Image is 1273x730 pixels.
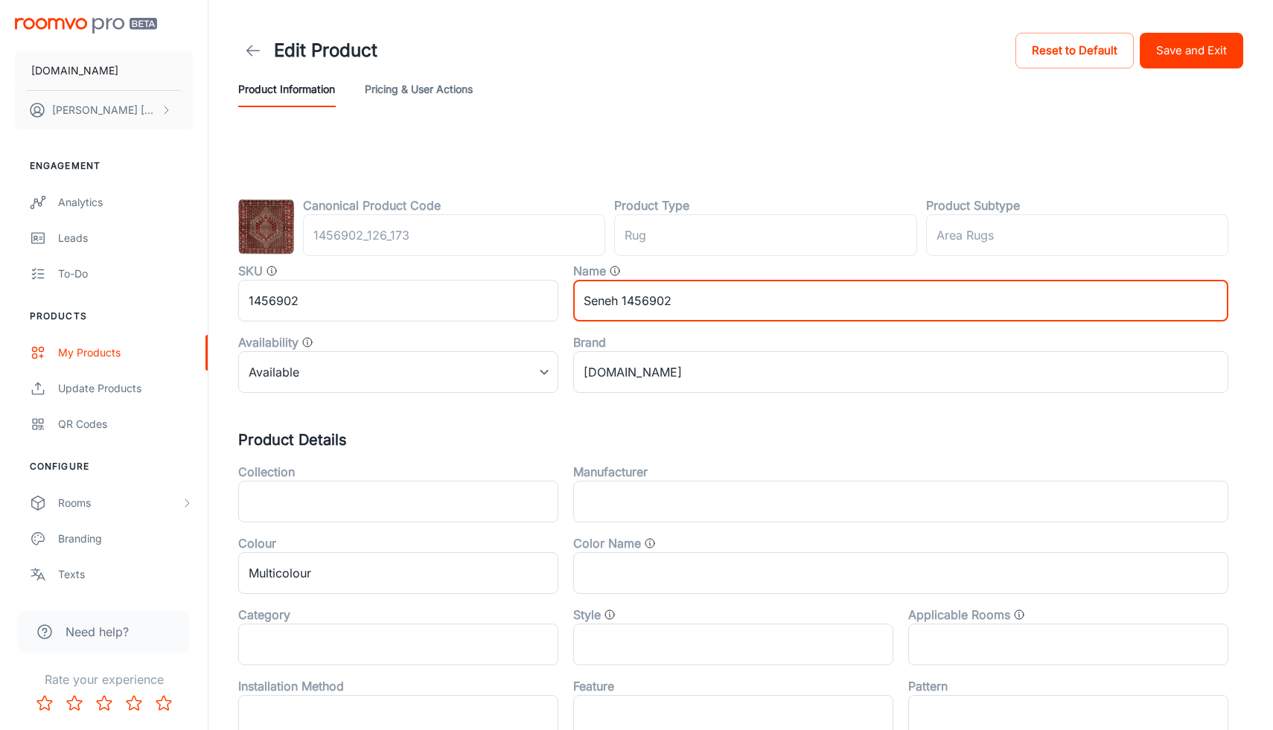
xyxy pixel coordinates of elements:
[573,463,648,481] label: Manufacturer
[303,196,441,214] label: Canonical Product Code
[58,495,181,511] div: Rooms
[908,606,1010,624] label: Applicable Rooms
[573,606,601,624] label: Style
[238,262,263,280] label: SKU
[238,199,294,254] img: Seneh 1456902
[12,670,196,688] p: Rate your experience
[614,196,689,214] label: Product Type
[89,688,119,718] button: Rate 3 star
[238,606,290,624] label: Category
[238,534,276,552] label: Colour
[58,266,193,282] div: To-do
[266,265,278,277] svg: SKU for the product
[58,194,193,211] div: Analytics
[644,537,656,549] svg: General color categories. i.e Cloud, Eclipse, Gallery Opening
[52,102,157,118] p: [PERSON_NAME] [PERSON_NAME]
[60,688,89,718] button: Rate 2 star
[31,63,118,79] p: [DOMAIN_NAME]
[149,688,179,718] button: Rate 5 star
[1013,609,1025,621] svg: The type of rooms this product can be applied to
[15,91,193,129] button: [PERSON_NAME] [PERSON_NAME]
[15,18,157,33] img: Roomvo PRO Beta
[58,230,193,246] div: Leads
[238,351,558,393] div: Available
[365,71,473,107] button: Pricing & User Actions
[1015,33,1134,68] button: Reset to Default
[238,677,344,695] label: Installation Method
[119,688,149,718] button: Rate 4 star
[238,71,335,107] button: Product Information
[604,609,616,621] svg: Product style, such as "Traditional" or "Minimalist"
[926,196,1020,214] label: Product Subtype
[573,262,606,280] label: Name
[573,677,614,695] label: Feature
[58,566,193,583] div: Texts
[58,345,193,361] div: My Products
[58,531,193,547] div: Branding
[274,37,377,64] h1: Edit Product
[66,623,129,641] span: Need help?
[15,51,193,90] button: [DOMAIN_NAME]
[573,534,641,552] label: Color Name
[58,416,193,432] div: QR Codes
[30,688,60,718] button: Rate 1 star
[609,265,621,277] svg: Product name
[1140,33,1243,68] button: Save and Exit
[573,333,606,351] label: Brand
[58,380,193,397] div: Update Products
[238,463,295,481] label: Collection
[908,677,948,695] label: Pattern
[301,336,313,348] svg: Value that determines whether the product is available, discontinued, or out of stock
[238,429,1243,451] h5: Product Details
[238,333,299,351] label: Availability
